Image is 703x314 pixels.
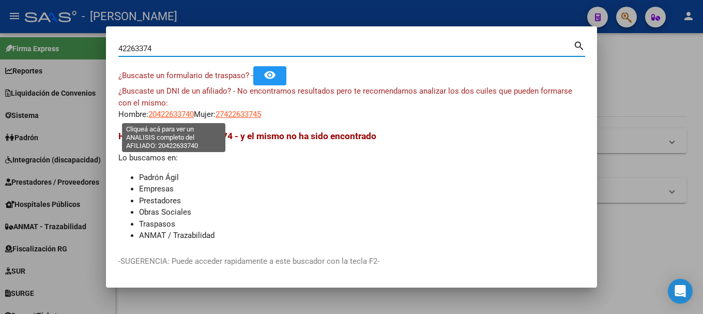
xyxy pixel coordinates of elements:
[118,71,253,80] span: ¿Buscaste un formulario de traspaso? -
[148,110,194,119] span: 20422633740
[139,195,585,207] li: Prestadores
[139,183,585,195] li: Empresas
[118,256,585,267] p: -SUGERENCIA: Puede acceder rapidamente a este buscador con la tecla F2-
[118,85,585,121] div: Hombre: Mujer:
[573,39,585,51] mat-icon: search
[668,279,693,304] div: Open Intercom Messenger
[216,110,261,119] span: 27422633745
[139,218,585,230] li: Traspasos
[118,131,376,141] span: Hemos buscado - 42263374 - y el mismo no ha sido encontrado
[139,206,585,218] li: Obras Sociales
[264,69,276,81] mat-icon: remove_red_eye
[139,242,585,253] li: Traspasos Direccion
[118,129,585,253] div: Lo buscamos en:
[139,172,585,184] li: Padrón Ágil
[118,86,572,108] span: ¿Buscaste un DNI de un afiliado? - No encontramos resultados pero te recomendamos analizar los do...
[139,230,585,242] li: ANMAT / Trazabilidad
